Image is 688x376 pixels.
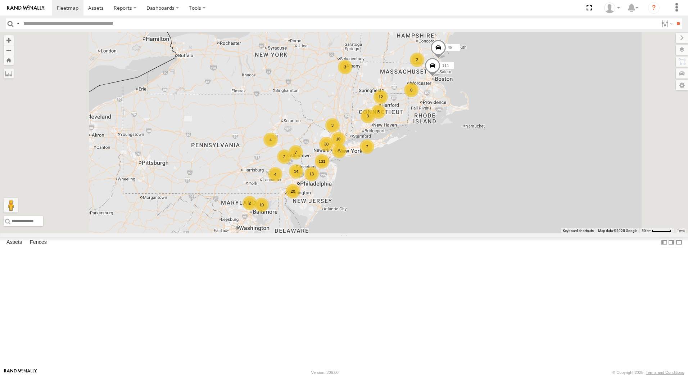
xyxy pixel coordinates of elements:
button: Drag Pegman onto the map to open Street View [4,198,18,212]
button: Zoom Home [4,55,14,65]
label: Map Settings [676,80,688,90]
button: Zoom out [4,45,14,55]
a: Terms [677,229,685,232]
div: 10 [254,198,269,212]
div: Jay Meuse [602,3,623,13]
div: 30 [319,137,334,151]
div: 2 [243,196,257,210]
img: rand-logo.svg [7,5,45,10]
div: 14 [289,164,303,179]
div: 5 [332,144,347,158]
div: 3 [361,109,375,123]
label: Dock Summary Table to the Left [661,237,668,248]
div: 7 [360,139,374,154]
label: Search Query [15,18,21,29]
div: 20 [286,184,300,198]
div: 2 [277,149,291,164]
div: 3 [338,60,352,74]
div: 4 [268,167,282,182]
div: 10 [331,132,345,146]
button: Map Scale: 50 km per 51 pixels [639,228,674,233]
label: Search Filter Options [658,18,674,29]
div: 13 [304,167,319,181]
button: Keyboard shortcuts [563,228,594,233]
span: 111 [442,63,449,68]
span: 48 [448,45,452,50]
div: © Copyright 2025 - [612,370,684,375]
label: Dock Summary Table to the Right [668,237,675,248]
div: 4 [263,133,278,147]
button: Zoom in [4,35,14,45]
a: Visit our Website [4,369,37,376]
div: 6 [404,83,418,97]
div: Version: 306.00 [311,370,339,375]
div: 3 [325,118,340,133]
i: ? [648,2,660,14]
div: 12 [374,90,388,104]
label: Fences [26,237,50,247]
span: 50 km [642,229,652,233]
label: Measure [4,68,14,79]
div: 2 [410,53,424,67]
label: Assets [3,237,26,247]
div: 7 [289,145,303,160]
div: 5 [371,104,386,119]
label: Hide Summary Table [675,237,683,248]
a: Terms and Conditions [646,370,684,375]
span: Map data ©2025 Google [598,229,637,233]
div: 131 [315,154,329,169]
